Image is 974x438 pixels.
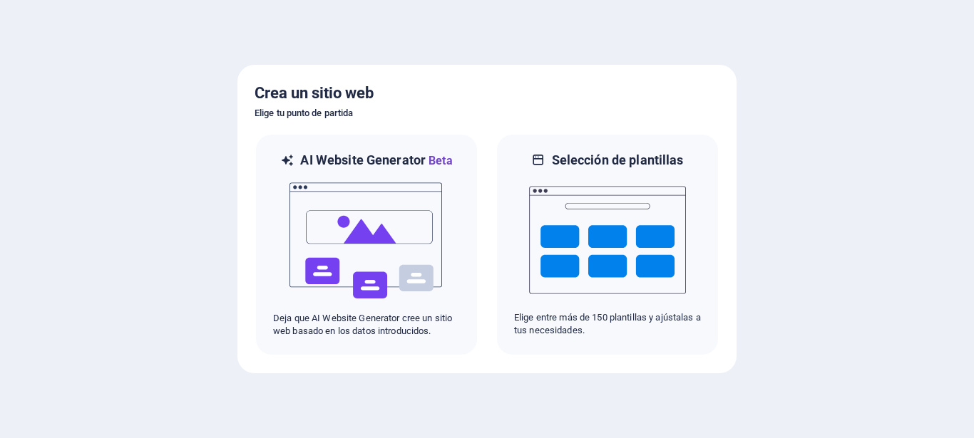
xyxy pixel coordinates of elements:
div: AI Website GeneratorBetaaiDeja que AI Website Generator cree un sitio web basado en los datos int... [255,133,478,356]
h6: Elige tu punto de partida [255,105,719,122]
span: Beta [426,154,453,167]
h6: Selección de plantillas [552,152,684,169]
h5: Crea un sitio web [255,82,719,105]
p: Deja que AI Website Generator cree un sitio web basado en los datos introducidos. [273,312,460,338]
img: ai [288,170,445,312]
div: Selección de plantillasElige entre más de 150 plantillas y ajústalas a tus necesidades. [496,133,719,356]
p: Elige entre más de 150 plantillas y ajústalas a tus necesidades. [514,311,701,337]
h6: AI Website Generator [300,152,452,170]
